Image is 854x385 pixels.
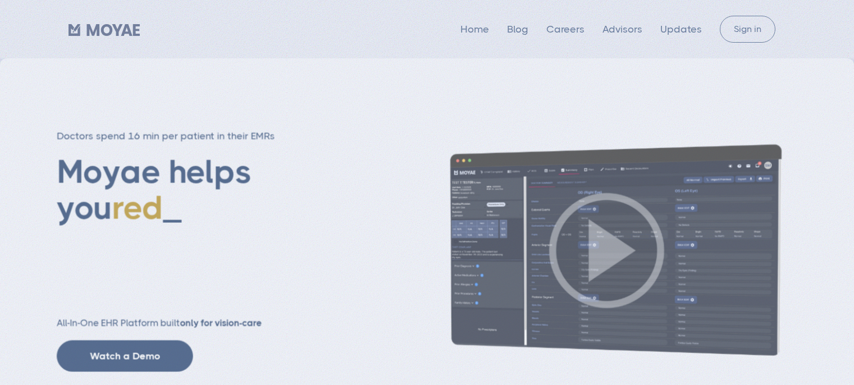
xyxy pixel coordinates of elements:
span: red [112,189,163,226]
strong: only for vision-care [180,317,262,328]
a: Home [460,24,489,35]
img: Moyae Logo [68,24,140,36]
span: _ [163,189,181,226]
h1: Moyae helps you [56,154,346,295]
a: Careers [546,24,584,35]
h3: Doctors spend 16 min per patient in their EMRs [56,130,346,143]
a: Sign in [720,16,775,43]
h2: All-In-One EHR Platform built [56,317,346,329]
a: Blog [507,24,528,35]
a: home [68,21,140,38]
a: Watch a Demo [56,340,193,372]
img: Patient history screenshot [416,143,797,357]
a: Updates [660,24,702,35]
a: Advisors [602,24,642,35]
